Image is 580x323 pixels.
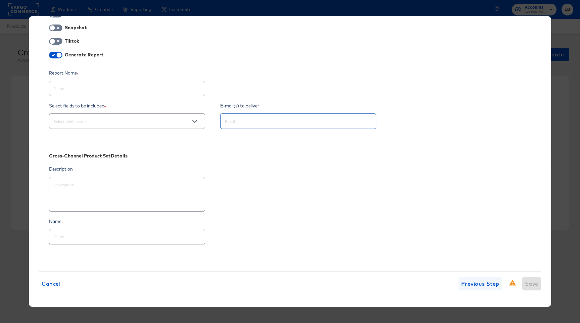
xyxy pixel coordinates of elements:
[65,25,88,30] div: Snapchat
[461,279,499,288] span: Previous Step
[65,38,80,44] div: Tiktok
[65,11,88,16] div: Facebook
[49,153,128,158] div: Cross-Channel Product Set Details
[39,277,63,290] button: Cancel
[458,277,502,290] button: Previous Step
[49,79,205,93] input: Name
[49,166,531,172] div: Description
[52,118,183,125] input: Select field metrics
[220,103,386,109] div: E-mail(s) to deliver
[49,70,215,76] div: Report Name
[65,52,103,57] div: Generate Report
[223,118,354,125] input: Email
[42,279,60,288] span: Cancel
[190,117,200,127] button: Open
[49,103,215,109] div: Select fields to be included
[49,227,205,241] input: Name
[49,218,531,225] div: Name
